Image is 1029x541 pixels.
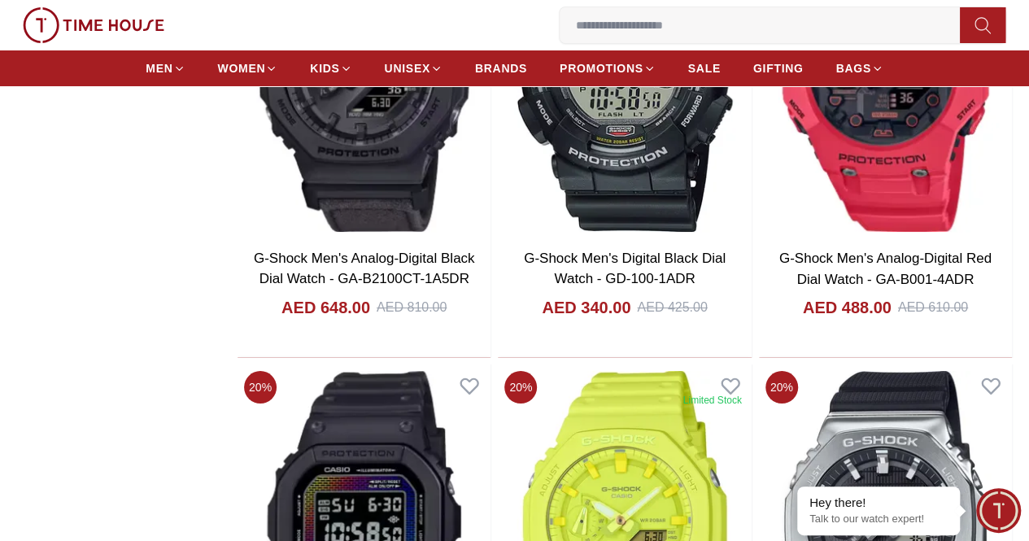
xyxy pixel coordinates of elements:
[835,54,883,83] a: BAGS
[753,54,804,83] a: GIFTING
[835,60,870,76] span: BAGS
[637,298,707,317] div: AED 425.00
[683,394,742,407] div: Limited Stock
[310,54,351,83] a: KIDS
[385,60,430,76] span: UNISEX
[560,54,656,83] a: PROMOTIONS
[254,251,475,287] a: G-Shock Men's Analog-Digital Black Dial Watch - GA-B2100CT-1A5DR
[218,60,266,76] span: WOMEN
[524,251,726,287] a: G-Shock Men's Digital Black Dial Watch - GD-100-1ADR
[504,371,537,404] span: 20 %
[385,54,443,83] a: UNISEX
[377,298,447,317] div: AED 810.00
[803,296,892,319] h4: AED 488.00
[976,488,1021,533] div: Chat Widget
[688,60,721,76] span: SALE
[475,54,527,83] a: BRANDS
[688,54,721,83] a: SALE
[898,298,968,317] div: AED 610.00
[809,513,948,526] p: Talk to our watch expert!
[281,296,370,319] h4: AED 648.00
[218,54,278,83] a: WOMEN
[542,296,630,319] h4: AED 340.00
[560,60,643,76] span: PROMOTIONS
[765,371,798,404] span: 20 %
[809,495,948,511] div: Hey there!
[146,60,172,76] span: MEN
[146,54,185,83] a: MEN
[23,7,164,43] img: ...
[310,60,339,76] span: KIDS
[244,371,277,404] span: 20 %
[475,60,527,76] span: BRANDS
[779,251,992,287] a: G-Shock Men's Analog-Digital Red Dial Watch - GA-B001-4ADR
[753,60,804,76] span: GIFTING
